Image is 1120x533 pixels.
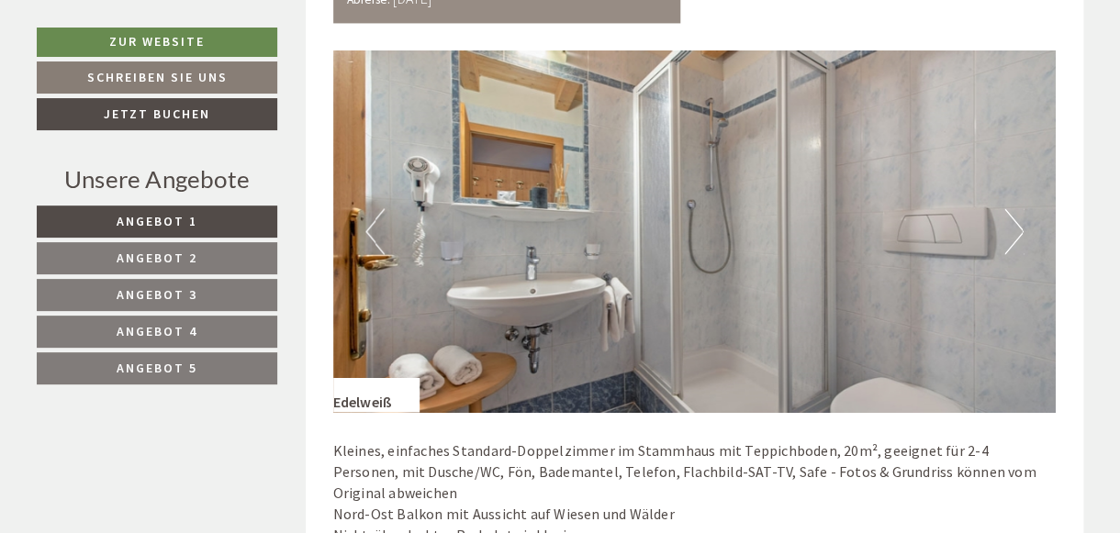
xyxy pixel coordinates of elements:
[37,28,277,57] a: Zur Website
[365,208,385,254] button: Previous
[319,15,405,46] div: Sonntag
[117,213,197,229] span: Angebot 1
[333,50,1057,412] img: image
[117,360,197,376] span: Angebot 5
[117,250,197,266] span: Angebot 2
[333,377,420,412] div: Edelweiß
[1004,208,1024,254] button: Next
[613,483,723,516] button: Senden
[28,54,291,69] div: [GEOGRAPHIC_DATA]
[37,61,277,94] a: Schreiben Sie uns
[15,50,300,106] div: Guten Tag, wie können wir Ihnen helfen?
[117,323,197,339] span: Angebot 4
[37,162,277,196] div: Unsere Angebote
[37,98,277,130] a: Jetzt buchen
[28,90,291,103] small: 14:27
[117,286,197,303] span: Angebot 3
